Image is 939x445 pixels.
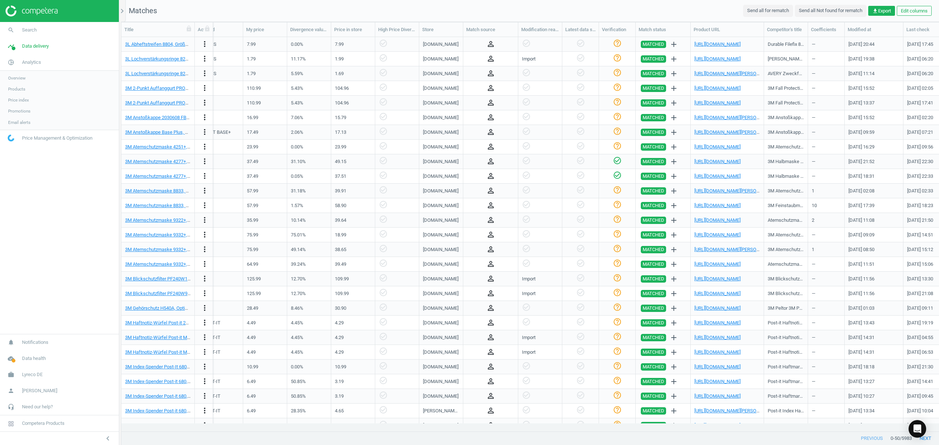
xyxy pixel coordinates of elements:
[486,260,495,268] i: person_outline
[669,84,678,93] i: add
[200,216,209,225] button: more_vert
[200,142,209,151] i: more_vert
[8,135,14,141] img: wGWNvw8QSZomAAAAABJRU5ErkJggg==
[22,420,65,427] span: Competera Products
[291,38,327,51] div: 0.00%
[125,85,341,91] a: 3M 2-Punkt Auffanggurt PROTECTA 1161615, 2 Auffangösen, Autom.verschluss, Gr. S, 00840779193684
[200,40,209,48] i: more_vert
[669,377,678,386] i: add
[486,98,495,108] button: person_outline
[22,371,43,378] span: Lyreco DE
[694,144,741,150] a: [URL][DOMAIN_NAME]
[125,423,330,428] a: 3M Index-Spender Post-it 680, mit 50 Haftstreifen, 43,2x25,4mm, orange, 2 Stück, 00051141920566
[200,362,209,372] button: more_vert
[125,159,289,164] a: 3M Atemschutzmaske 4277+, Typ: Halbmaske: FFABE1P3RD, 04054596256347
[486,69,495,78] button: person_outline
[912,432,939,445] button: next
[668,185,680,197] button: add
[909,420,926,438] div: Open Intercom Messenger
[8,75,26,81] span: Overview
[125,393,351,399] a: 3M Index-Spender Post-it 680, mit 50 Haftstreifen, 43,2x25,4mm, [PERSON_NAME], 2 Stück, 000511419...
[812,38,841,51] div: —
[22,404,53,410] span: Need our help?
[669,304,678,313] i: add
[200,333,209,342] button: more_vert
[643,55,664,63] span: MATCHED
[125,100,345,106] a: 3M 2-Punkt Auffanggurt PROTECTA 1161616, 2 Auffangösen, Autom.verschluss, Gr.M/L, 00840779193691
[521,26,559,33] div: Modification reason
[812,52,841,65] div: —
[668,67,680,80] button: add
[486,84,495,92] i: person_outline
[848,38,899,51] div: [DATE] 20:44
[200,245,209,254] i: more_vert
[668,375,680,388] button: add
[669,187,678,195] i: add
[200,142,209,152] button: more_vert
[200,406,209,415] i: more_vert
[694,85,741,91] a: [URL][DOMAIN_NAME]
[669,275,678,283] i: add
[669,333,678,342] i: add
[486,391,495,401] button: person_outline
[668,405,680,417] button: add
[669,69,678,78] i: add
[202,26,240,33] div: Brand
[125,379,325,384] a: 3M Index-Spender Post-it 680, mit 50 Haftstreifen, 43,2x25,4mm, blau, 2 Stück, 00051141920603
[694,100,741,106] a: [URL][DOMAIN_NAME]
[694,203,741,208] a: [URL][DOMAIN_NAME]
[897,6,932,16] button: Edit columns
[694,393,741,399] a: [URL][DOMAIN_NAME]
[694,305,741,311] a: [URL][DOMAIN_NAME]
[486,421,495,430] i: person_outline
[200,230,209,239] i: more_vert
[669,231,678,239] i: add
[125,129,282,135] a: 3M Anstoßkappe Base Plus, Kurzschirm, 55mm, schwarz, 04054596719347
[125,115,323,120] a: 3M Anstoßkappe 2030608 FB3 CUS, First Base 3, Klassisch, 70 mm, schwarz, 04054596715592
[200,260,209,268] i: more_vert
[668,38,680,51] button: add
[200,362,209,371] i: more_vert
[379,54,388,62] i: check_circle_outline
[668,111,680,124] button: add
[379,39,388,48] i: check_circle_outline
[486,201,495,210] button: person_outline
[200,172,209,181] button: more_vert
[200,128,209,137] button: more_vert
[694,291,741,296] a: [URL][DOMAIN_NAME]
[4,39,18,53] i: timeline
[200,406,209,416] button: more_vert
[486,54,495,63] i: person_outline
[4,400,18,414] i: headset_mic
[466,26,515,33] div: Match source
[486,186,495,196] button: person_outline
[22,27,37,33] span: Search
[486,347,495,357] button: person_outline
[848,26,900,33] div: Modified at
[669,55,678,63] i: add
[668,390,680,402] button: add
[486,98,495,107] i: person_outline
[200,318,209,328] button: more_vert
[669,348,678,357] i: add
[423,41,458,48] div: [DOMAIN_NAME]
[486,245,495,254] button: person_outline
[486,289,495,298] button: person_outline
[486,157,495,166] button: person_outline
[200,377,209,386] button: more_vert
[200,157,209,166] button: more_vert
[486,113,495,122] button: person_outline
[669,99,678,107] i: add
[522,39,531,48] i: check_circle_outline
[669,363,678,371] i: add
[486,318,495,327] i: person_outline
[669,392,678,401] i: add
[125,364,312,369] a: 3M Index-Spender Post-It 680, mit 50 Haftstreifen, 43,2x25,4mm, Promo, 00021200467431
[486,304,495,313] button: person_outline
[125,320,328,326] a: 3M Haftnotiz-Würfel Post-it 2051U, 51x51mm, 400 [PERSON_NAME], ultrafarben, 04046719532650
[486,84,495,93] button: person_outline
[639,26,687,33] div: Match status
[422,26,460,33] div: Store
[486,406,495,415] i: person_outline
